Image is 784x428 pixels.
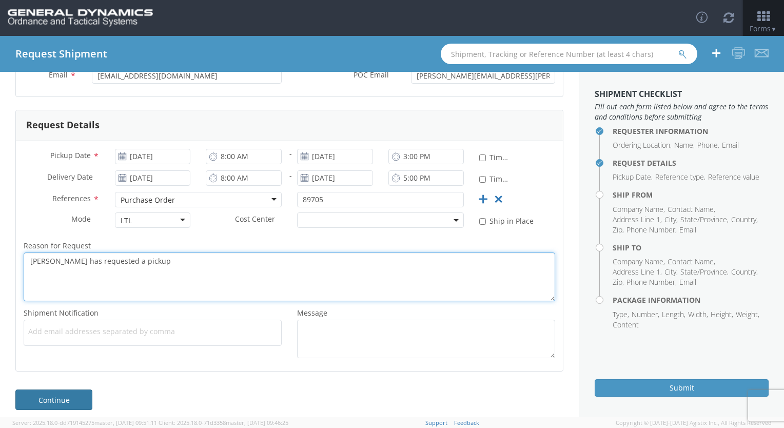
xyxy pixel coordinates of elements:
span: Fill out each form listed below and agree to the terms and conditions before submitting [595,102,769,122]
li: Company Name [613,204,665,215]
li: Email [679,225,696,235]
li: Zip [613,225,624,235]
li: City [664,215,678,225]
span: master, [DATE] 09:51:11 [94,419,157,426]
li: Email [679,277,696,287]
li: Country [731,215,758,225]
li: State/Province [680,267,729,277]
span: Reason for Request [24,241,91,250]
img: gd-ots-0c3321f2eb4c994f95cb.png [8,9,153,27]
span: Add email addresses separated by comma [28,326,277,337]
li: Contact Name [668,204,715,215]
li: Phone Number [626,225,677,235]
li: Weight [736,309,759,320]
span: Email [49,70,68,80]
li: Phone [697,140,719,150]
input: Shipment, Tracking or Reference Number (at least 4 chars) [441,44,697,64]
li: Company Name [613,257,665,267]
span: master, [DATE] 09:46:25 [226,419,288,426]
h4: Package Information [613,296,769,304]
li: Address Line 1 [613,215,662,225]
li: Height [711,309,733,320]
span: Forms [750,24,777,33]
li: City [664,267,678,277]
li: Content [613,320,639,330]
input: Ship in Place [479,218,486,225]
li: Zip [613,277,624,287]
span: Delivery Date [47,172,93,184]
span: Pickup Date [50,150,91,160]
li: Type [613,309,629,320]
span: ▼ [771,25,777,33]
li: Length [662,309,685,320]
span: Message [297,308,327,318]
li: Country [731,267,758,277]
h4: Request Shipment [15,48,107,60]
li: Ordering Location [613,140,672,150]
input: Time Definite [479,154,486,161]
li: Width [688,309,708,320]
li: Reference value [708,172,759,182]
button: Submit [595,379,769,397]
h3: Request Details [26,120,100,130]
h4: Ship From [613,191,769,199]
li: State/Province [680,215,729,225]
li: Address Line 1 [613,267,662,277]
h4: Ship To [613,244,769,251]
span: Cost Center [235,214,275,226]
div: LTL [121,216,132,226]
li: Phone Number [626,277,677,287]
h3: Shipment Checklist [595,90,769,99]
span: Client: 2025.18.0-71d3358 [159,419,288,426]
span: Mode [71,214,91,224]
span: Copyright © [DATE]-[DATE] Agistix Inc., All Rights Reserved [616,419,772,427]
a: Support [425,419,447,426]
input: Time Definite [479,176,486,183]
h4: Request Details [613,159,769,167]
div: Purchase Order [121,195,175,205]
h4: Requester Information [613,127,769,135]
li: Contact Name [668,257,715,267]
a: Feedback [454,419,479,426]
label: Time Definite [479,172,509,184]
span: Server: 2025.18.0-dd719145275 [12,419,157,426]
li: Email [722,140,739,150]
li: Pickup Date [613,172,653,182]
label: Ship in Place [479,215,536,226]
li: Number [632,309,659,320]
li: Name [674,140,695,150]
span: Shipment Notification [24,308,99,318]
li: Reference type [655,172,705,182]
span: References [52,193,91,203]
span: POC Email [354,70,389,82]
a: Continue [15,390,92,410]
label: Time Definite [479,151,509,163]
